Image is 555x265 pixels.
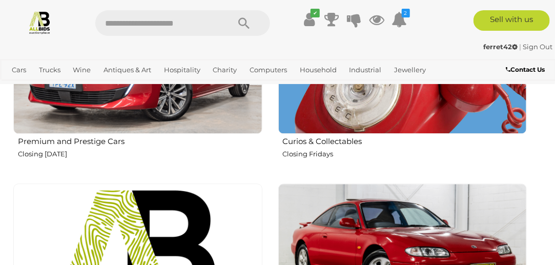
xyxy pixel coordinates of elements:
a: Office [8,78,35,95]
a: Wine [69,62,95,78]
a: Industrial [345,62,386,78]
a: Sell with us [474,10,550,31]
h2: Premium and Prestige Cars [18,135,262,146]
a: ferret42 [483,43,519,51]
p: Closing [DATE] [18,148,262,160]
a: Sports [40,78,69,95]
a: Sign Out [523,43,552,51]
a: ✔ [302,10,317,29]
a: 2 [392,10,407,29]
span: | [519,43,521,51]
img: Allbids.com.au [28,10,52,34]
h2: Curios & Collectables [283,135,527,146]
i: ✔ [311,9,320,17]
a: Charity [209,62,241,78]
a: Computers [245,62,291,78]
a: Antiques & Art [99,62,155,78]
button: Search [219,10,270,36]
a: [GEOGRAPHIC_DATA] [73,78,154,95]
a: Contact Us [506,64,547,75]
b: Contact Us [506,66,545,73]
a: Household [296,62,341,78]
p: Closing Fridays [283,148,527,160]
a: Trucks [35,62,65,78]
i: 2 [402,9,410,17]
a: Jewellery [390,62,430,78]
a: Cars [8,62,30,78]
a: Hospitality [160,62,204,78]
strong: ferret42 [483,43,518,51]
